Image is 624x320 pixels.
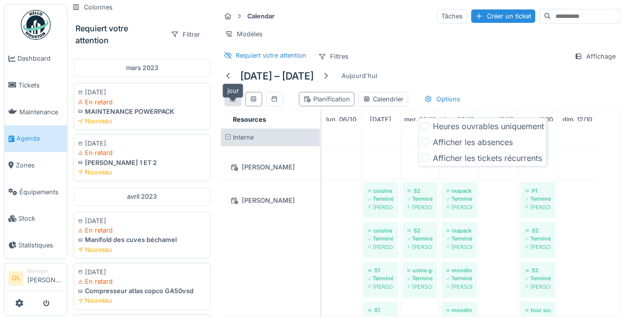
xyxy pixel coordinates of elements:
span: Agenda [16,134,63,143]
div: Terminé [407,274,432,282]
div: En retard [78,148,206,158]
div: Filtrer [166,27,205,42]
span: Statistiques [18,240,63,250]
a: 10 octobre 2025 [481,113,516,126]
div: [DATE] [78,139,206,148]
div: S2 [525,227,551,235]
li: [PERSON_NAME] [27,267,63,289]
div: [PERSON_NAME] [368,283,393,291]
div: ixapack 1 [446,227,472,235]
div: Tâches [437,9,467,23]
div: P1 [525,187,551,195]
div: cuisine [PERSON_NAME] 2 [368,187,393,195]
div: S2 [525,266,551,274]
a: 7 octobre 2025 [367,113,394,126]
div: mondini [446,266,472,274]
span: Zones [16,160,63,170]
div: Afficher les tickets récurrents [433,152,542,164]
div: ixapack 1 [446,187,472,195]
div: [PERSON_NAME] [368,203,393,211]
div: Options [420,92,465,106]
span: Resources [233,116,266,123]
strong: Calendar [243,11,278,21]
div: Nouveau [78,116,206,126]
div: Requiert votre attention [75,22,162,46]
span: Dashboard [17,54,63,63]
div: Créer un ticket [471,9,535,23]
span: Tickets [18,80,63,90]
div: S2 [407,187,432,195]
div: Calendrier [363,94,404,104]
div: [PERSON_NAME] [368,243,393,251]
div: Terminé [407,195,432,203]
div: Terminé [368,235,393,242]
div: Terminé [525,195,551,203]
div: En retard [78,226,206,235]
div: Manager [27,267,63,275]
span: Maintenance [19,107,63,117]
div: [PERSON_NAME] [525,283,551,291]
div: Terminé [368,274,393,282]
div: Terminé [407,235,432,242]
div: S1 [368,266,393,274]
div: [PERSON_NAME] [407,243,432,251]
a: 9 octobre 2025 [442,113,477,126]
a: 8 octobre 2025 [402,113,438,126]
h5: [DATE] – [DATE] [240,70,314,82]
div: [DATE] [78,267,206,277]
div: [PERSON_NAME] [525,203,551,211]
div: mars 2023 [73,59,210,77]
div: cuisine [PERSON_NAME] 2 [368,227,393,235]
div: tour scandia [525,306,551,314]
div: Compresseur atlas copco GA50vsd [78,286,206,296]
div: Terminé [446,274,472,282]
div: mondini [446,306,472,314]
div: [PERSON_NAME] 1 ET 2 [78,158,206,167]
div: Terminé [368,195,393,203]
div: [DATE] [78,216,206,226]
div: jour [222,83,243,98]
div: Affichage [570,49,620,64]
div: Planification [303,94,350,104]
div: Modèles [220,27,267,41]
a: 6 octobre 2025 [324,113,358,126]
div: [PERSON_NAME] [407,203,432,211]
div: [PERSON_NAME] [227,161,314,173]
div: Nouveau [78,296,206,305]
div: S1 [368,306,393,314]
div: [PERSON_NAME] [446,283,472,291]
div: [PERSON_NAME] [227,194,314,207]
li: OL [8,271,23,286]
div: Terminé [446,235,472,242]
div: [PERSON_NAME] [446,243,472,251]
div: Terminé [525,274,551,282]
div: En retard [78,97,206,107]
div: [PERSON_NAME] [407,283,432,291]
div: Manifold des cuves béchamel [78,235,206,244]
span: Stock [18,214,63,223]
div: MAINTENANCE POWERPACK [78,107,206,116]
a: 12 octobre 2025 [560,113,595,126]
div: En retard [78,277,206,286]
a: 11 octobre 2025 [520,113,555,126]
div: Afficher les absences [433,136,513,148]
div: Terminé [446,195,472,203]
div: S2 [407,227,432,235]
div: Aujourd'hui [338,69,381,82]
div: [PERSON_NAME] [525,243,551,251]
div: Terminé [525,235,551,242]
div: usine general [407,266,432,274]
div: Heures ouvrables uniquement [433,120,544,132]
img: Badge_color-CXgf-gQk.svg [21,10,51,40]
div: avril 2023 [73,187,210,206]
div: Nouveau [78,245,206,254]
div: Requiert votre attention [236,51,306,60]
div: Nouveau [78,167,206,177]
span: Interne [233,134,254,141]
div: [DATE] [78,87,206,97]
span: Équipements [19,187,63,197]
div: [PERSON_NAME] [446,203,472,211]
div: Filtres [314,49,353,64]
